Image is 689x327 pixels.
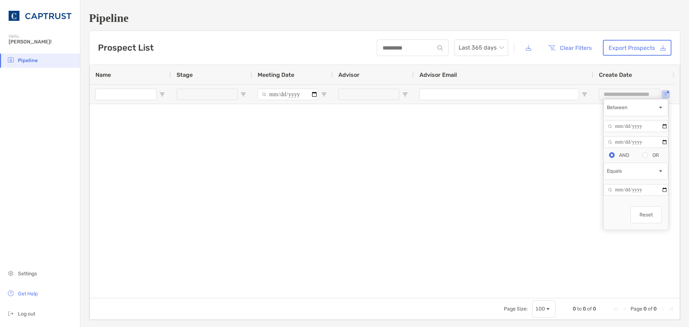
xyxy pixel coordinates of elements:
span: Name [95,71,111,78]
span: Get Help [18,291,38,297]
div: Previous Page [622,306,628,312]
span: 0 [643,306,647,312]
span: Stage [177,71,193,78]
h1: Pipeline [89,11,680,25]
div: Filtering operator [604,99,668,116]
button: Clear Filters [543,40,597,56]
img: CAPTRUST Logo [9,3,71,29]
img: get-help icon [6,289,15,298]
span: to [577,306,582,312]
div: Next Page [660,306,665,312]
button: Open Filter Menu [159,92,165,97]
span: Last 365 days [459,40,504,56]
span: 0 [573,306,576,312]
div: Page Size: [504,306,528,312]
button: Open Filter Menu [402,92,408,97]
span: Meeting Date [258,71,294,78]
span: 0 [583,306,586,312]
span: Pipeline [18,57,38,64]
span: of [587,306,592,312]
span: Create Date [599,71,632,78]
input: Advisor Email Filter Input [420,89,579,100]
div: Filtering operator [604,163,668,180]
span: 0 [593,306,596,312]
input: Filter Value [604,184,668,196]
button: Open Filter Menu [321,92,327,97]
img: logout icon [6,309,15,318]
span: Log out [18,311,35,317]
input: Date Filter Input [599,89,660,100]
span: Settings [18,271,37,277]
input: Filter Value [604,136,668,148]
div: AND [619,152,629,158]
button: Reset [631,206,662,223]
div: Between [607,104,658,111]
button: Open Filter Menu [240,92,246,97]
span: Advisor Email [420,71,457,78]
input: Name Filter Input [95,89,156,100]
input: Filter Value [604,121,668,132]
span: Page [631,306,642,312]
input: Meeting Date Filter Input [258,89,318,100]
h3: Prospect List [98,43,154,53]
span: 0 [653,306,657,312]
div: Equals [607,168,658,174]
img: pipeline icon [6,56,15,64]
img: settings icon [6,269,15,277]
span: of [648,306,652,312]
button: Open Filter Menu [582,92,587,97]
div: First Page [613,306,619,312]
button: Open Filter Menu [663,92,669,97]
span: Advisor [338,71,360,78]
a: Export Prospects [603,40,671,56]
div: 100 [535,306,545,312]
div: Last Page [668,306,674,312]
img: input icon [437,45,443,51]
div: OR [652,152,659,158]
div: Page Size [532,300,556,318]
div: Column Filter [603,99,669,230]
span: [PERSON_NAME]! [9,39,76,45]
